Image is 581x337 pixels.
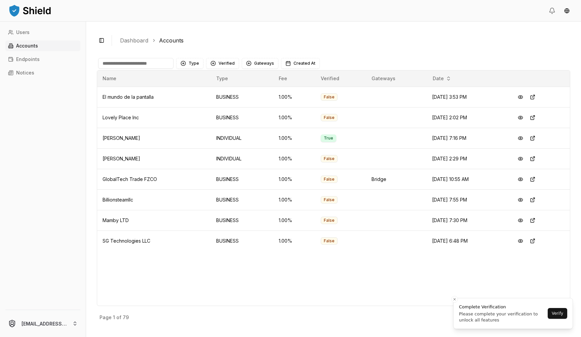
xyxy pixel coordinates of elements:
p: of [116,315,121,320]
div: Complete Verification [459,304,546,310]
span: [DATE] 7:30 PM [432,217,467,223]
button: Close toast [451,296,458,303]
th: Type [211,70,273,87]
button: Gateways [242,58,278,69]
span: [DATE] 6:48 PM [432,238,468,244]
td: BUSINESS [211,107,273,128]
td: BUSINESS [211,231,273,251]
span: 1.00 % [279,217,292,223]
span: 1.00 % [279,135,292,141]
td: BUSINESS [211,87,273,107]
th: Name [97,70,211,87]
p: Accounts [16,43,38,48]
button: [EMAIL_ADDRESS][DOMAIN_NAME] [3,313,83,334]
span: [PERSON_NAME] [103,156,140,161]
td: INDIVIDUAL [211,128,273,148]
td: BUSINESS [211,169,273,189]
button: Date [430,73,454,84]
span: 1.00 % [279,176,292,182]
p: Page [100,315,112,320]
span: [DATE] 3:53 PM [432,94,467,100]
a: Dashboard [120,36,148,44]
th: Verified [315,70,366,87]
p: 1 [113,315,115,320]
span: [DATE] 7:55 PM [432,197,467,203]
button: Verify [548,308,567,319]
span: [DATE] 2:02 PM [432,115,467,120]
span: Mamby LTD [103,217,129,223]
td: INDIVIDUAL [211,148,273,169]
span: [DATE] 2:29 PM [432,156,467,161]
div: Please complete your verification to unlock all features [459,311,546,323]
span: 1.00 % [279,197,292,203]
p: 79 [123,315,129,320]
span: Bridge [372,176,386,182]
span: 1.00 % [279,238,292,244]
span: 1.00 % [279,94,292,100]
th: Gateways [366,70,426,87]
a: Notices [5,67,80,78]
span: [DATE] 10:55 AM [432,176,469,182]
td: BUSINESS [211,189,273,210]
span: GlobalTech Trade FZCO [103,176,157,182]
p: Notices [16,70,34,75]
a: Accounts [159,36,184,44]
span: Lovely Place Inc [103,115,139,120]
span: 1.00 % [279,115,292,120]
span: Billionsteamllc [103,197,133,203]
span: 1.00 % [279,156,292,161]
button: Verified [206,58,239,69]
span: Created At [294,61,315,66]
span: El mundo de la pantalla [103,94,154,100]
span: [DATE] 7:16 PM [432,135,466,141]
button: Created At [281,58,320,69]
span: SG Technologies LLC [103,238,150,244]
p: Endpoints [16,57,40,62]
th: Fee [273,70,315,87]
a: Users [5,27,80,38]
td: BUSINESS [211,210,273,231]
button: Type [176,58,203,69]
p: Users [16,30,30,35]
img: ShieldPay Logo [8,4,52,17]
p: [EMAIL_ADDRESS][DOMAIN_NAME] [22,320,67,327]
a: Accounts [5,40,80,51]
span: [PERSON_NAME] [103,135,140,141]
nav: breadcrumb [120,36,565,44]
a: Endpoints [5,54,80,65]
